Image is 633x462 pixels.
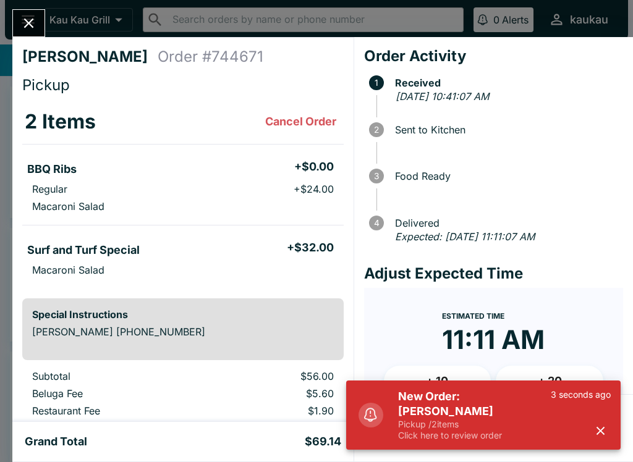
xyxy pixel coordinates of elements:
table: orders table [22,99,344,288]
span: Delivered [389,217,623,229]
h4: Order # 744671 [158,48,263,66]
p: Restaurant Fee [32,405,193,417]
h5: + $0.00 [294,159,334,174]
button: + 20 [496,366,603,397]
p: Regular [32,183,67,195]
h5: New Order: [PERSON_NAME] [398,389,551,419]
em: Expected: [DATE] 11:11:07 AM [395,230,535,243]
button: Cancel Order [260,109,341,134]
h4: Order Activity [364,47,623,65]
p: + $24.00 [294,183,334,195]
em: [DATE] 10:41:07 AM [396,90,489,103]
span: Received [389,77,623,88]
p: $1.90 [213,405,334,417]
h4: Adjust Expected Time [364,264,623,283]
p: Subtotal [32,370,193,382]
h5: BBQ Ribs [27,162,77,177]
span: Pickup [22,76,70,94]
table: orders table [22,370,344,456]
span: Estimated Time [442,311,504,321]
span: Food Ready [389,170,623,182]
p: [PERSON_NAME] [PHONE_NUMBER] [32,325,334,338]
text: 2 [374,125,379,135]
h5: Surf and Turf Special [27,243,140,258]
p: $5.60 [213,387,334,400]
text: 3 [374,171,379,181]
h6: Special Instructions [32,308,334,321]
h3: 2 Items [25,109,96,134]
p: Beluga Fee [32,387,193,400]
p: Click here to review order [398,430,551,441]
h5: + $32.00 [287,240,334,255]
span: Sent to Kitchen [389,124,623,135]
h5: Grand Total [25,434,87,449]
h4: [PERSON_NAME] [22,48,158,66]
p: Pickup / 2 items [398,419,551,430]
text: 4 [373,218,379,228]
p: Macaroni Salad [32,200,104,212]
text: 1 [375,78,378,88]
button: + 10 [384,366,491,397]
p: Macaroni Salad [32,264,104,276]
time: 11:11 AM [442,324,545,356]
p: $56.00 [213,370,334,382]
button: Close [13,10,45,36]
h5: $69.14 [305,434,341,449]
p: 3 seconds ago [551,389,611,400]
